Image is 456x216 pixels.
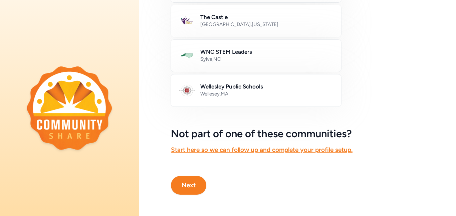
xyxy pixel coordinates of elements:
button: Next [171,176,206,195]
h2: WNC STEM Leaders [200,48,333,56]
h2: The Castle [200,13,333,21]
div: Wellesey , MA [200,90,333,97]
img: logo [27,66,112,150]
h2: Wellesley Public Schools [200,82,333,90]
img: Logo [179,48,195,64]
div: [GEOGRAPHIC_DATA] , [US_STATE] [200,21,333,28]
img: Logo [179,13,195,29]
a: Start here so we can follow up and complete your profile setup. [171,146,353,154]
h5: Not part of one of these communities? [171,128,424,140]
img: Logo [179,82,195,98]
div: Sylva , NC [200,56,333,62]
